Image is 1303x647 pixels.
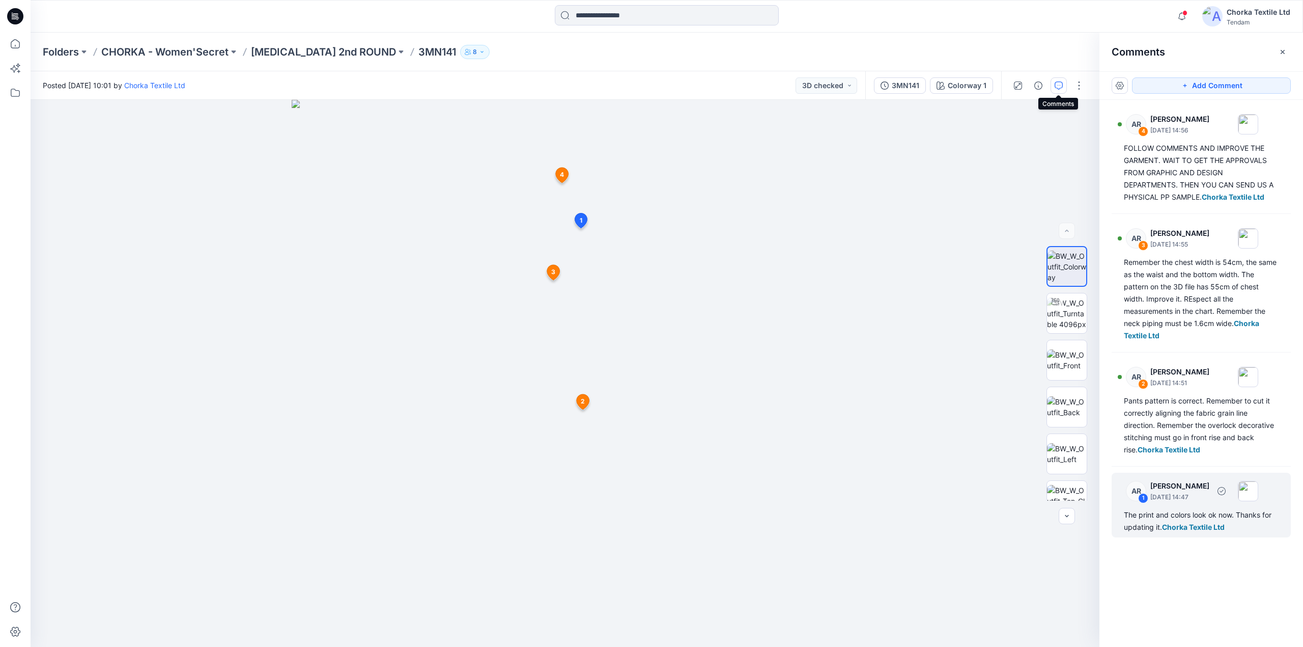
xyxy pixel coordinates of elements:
button: 8 [460,45,490,59]
a: CHORKA - Women'Secret [101,45,229,59]
button: Colorway 1 [930,77,993,94]
div: 3 [1138,240,1148,251]
img: avatar [1202,6,1223,26]
img: BW_W_Outfit_Turntable 4096px [1047,298,1087,330]
div: Remember the chest width is 54cm, the same as the waist and the bottom width. The pattern on the ... [1124,256,1279,342]
p: [DATE] 14:55 [1150,239,1209,250]
p: [PERSON_NAME] [1150,227,1209,239]
div: AR [1126,114,1146,134]
a: Folders [43,45,79,59]
p: 8 [473,46,477,58]
div: Chorka Textile Ltd [1227,6,1290,18]
span: Chorka Textile Ltd [1202,193,1264,201]
a: [MEDICAL_DATA] 2nd ROUND [251,45,396,59]
div: 4 [1138,126,1148,137]
div: AR [1126,228,1146,249]
div: 3MN141 [892,80,919,91]
span: Chorka Textile Ltd [1138,445,1200,454]
img: BW_W_Outfit_Front [1047,349,1087,371]
span: Posted [DATE] 10:01 by [43,80,185,91]
div: 2 [1138,379,1148,389]
div: Pants pattern is correct. Remember to cut it correctly aligning the fabric grain line direction. ... [1124,395,1279,456]
button: Details [1030,77,1046,94]
img: BW_W_Outfit_Back [1047,396,1087,418]
p: 3MN141 [418,45,456,59]
a: Chorka Textile Ltd [124,81,185,90]
div: FOLLOW COMMENTS AND IMPROVE THE GARMENT. WAIT TO GET THE APPROVALS FROM GRAPHIC AND DESIGN DEPART... [1124,142,1279,203]
button: Add Comment [1132,77,1291,94]
p: [DATE] 14:51 [1150,378,1209,388]
p: [PERSON_NAME] [1150,113,1209,125]
span: Chorka Textile Ltd [1162,523,1225,531]
img: BW_W_Outfit_Left [1047,443,1087,465]
p: [DATE] 14:47 [1150,492,1209,502]
img: BW_W_Outfit_Top_CloseUp [1047,485,1087,517]
div: 1 [1138,493,1148,503]
div: The print and colors look ok now. Thanks for updating it. [1124,509,1279,533]
p: [PERSON_NAME] [1150,480,1209,492]
div: AR [1126,481,1146,501]
img: BW_W_Outfit_Colorway [1047,251,1086,283]
h2: Comments [1112,46,1165,58]
div: Colorway 1 [948,80,986,91]
div: AR [1126,367,1146,387]
button: 3MN141 [874,77,926,94]
div: Tendam [1227,18,1290,26]
p: [PERSON_NAME] [1150,366,1209,378]
p: [DATE] 14:56 [1150,125,1209,136]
